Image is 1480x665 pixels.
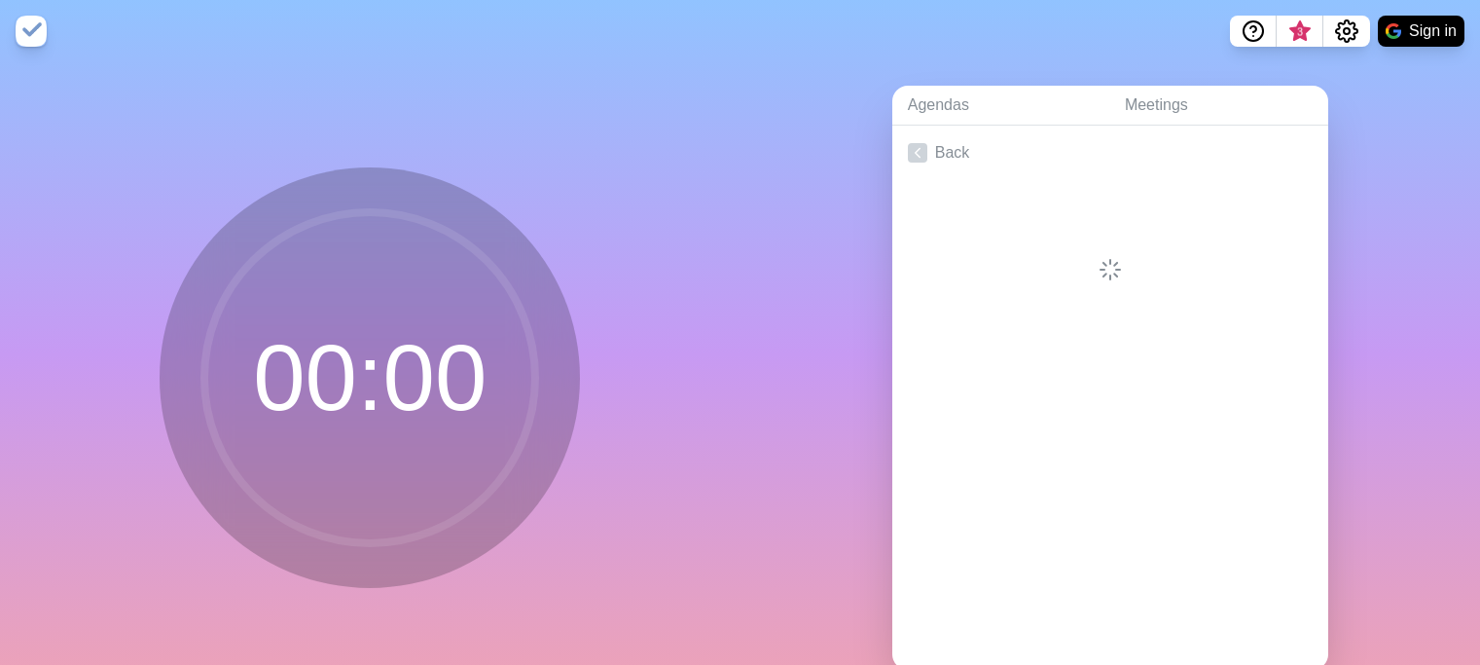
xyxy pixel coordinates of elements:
[892,86,1109,126] a: Agendas
[1323,16,1370,47] button: Settings
[16,16,47,47] img: timeblocks logo
[1277,16,1323,47] button: What’s new
[1292,24,1308,40] span: 3
[1386,23,1401,39] img: google logo
[1109,86,1328,126] a: Meetings
[1378,16,1464,47] button: Sign in
[1230,16,1277,47] button: Help
[892,126,1328,180] a: Back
